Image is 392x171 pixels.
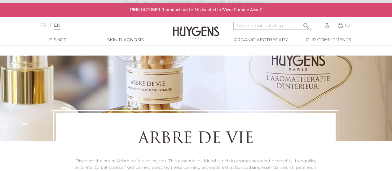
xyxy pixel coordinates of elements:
a: Our commitments [297,37,359,43]
i:  [302,20,310,28]
img: Huygens [173,16,219,40]
a: Skin Diagnosis [95,37,156,43]
button:  [301,20,312,28]
a: FR [40,23,46,28]
a: Organic Apothecary [230,37,292,43]
h1: Arbre de Vie [73,130,319,149]
a: EN [54,23,60,30]
div: | [37,22,159,29]
a: E-Shop [27,37,89,43]
input: Search [233,22,312,30]
span: (0) [345,23,352,28]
